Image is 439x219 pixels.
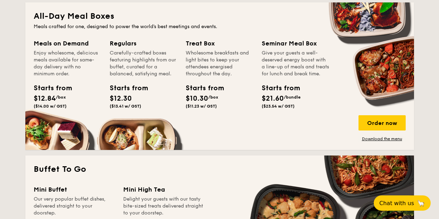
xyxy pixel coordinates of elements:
h2: All-Day Meal Boxes [34,11,406,22]
span: Chat with us [379,200,414,207]
span: $21.60 [262,94,284,103]
div: Starts from [34,83,65,93]
div: Treat Box [186,39,253,48]
h2: Buffet To Go [34,164,406,175]
span: ($11.23 w/ GST) [186,104,217,109]
div: Mini Buffet [34,185,115,194]
a: Download the menu [358,136,406,142]
div: Give your guests a well-deserved energy boost with a line-up of meals and treats for lunch and br... [262,50,329,77]
div: Mini High Tea [123,185,204,194]
div: Delight your guests with our tasty bite-sized treats delivered straight to your doorstep. [123,196,204,217]
div: Our very popular buffet dishes, delivered straight to your doorstep. [34,196,115,217]
span: $10.30 [186,94,208,103]
div: Meals on Demand [34,39,101,48]
div: Seminar Meal Box [262,39,329,48]
span: /bundle [284,95,301,100]
span: ($14.00 w/ GST) [34,104,67,109]
div: Meals crafted for one, designed to power the world's best meetings and events. [34,23,406,30]
div: Enjoy wholesome, delicious meals available for same-day delivery with no minimum order. [34,50,101,77]
div: Order now [358,115,406,130]
div: Wholesome breakfasts and light bites to keep your attendees energised throughout the day. [186,50,253,77]
span: $12.84 [34,94,56,103]
div: Regulars [110,39,177,48]
div: Starts from [262,83,293,93]
span: ($23.54 w/ GST) [262,104,295,109]
div: Starts from [186,83,217,93]
div: Carefully-crafted boxes featuring highlights from our buffet, curated for a balanced, satisfying ... [110,50,177,77]
span: 🦙 [417,199,425,207]
span: /box [56,95,66,100]
button: Chat with us🦙 [374,195,431,211]
div: Starts from [110,83,141,93]
span: ($13.41 w/ GST) [110,104,141,109]
span: /box [208,95,218,100]
span: $12.30 [110,94,132,103]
